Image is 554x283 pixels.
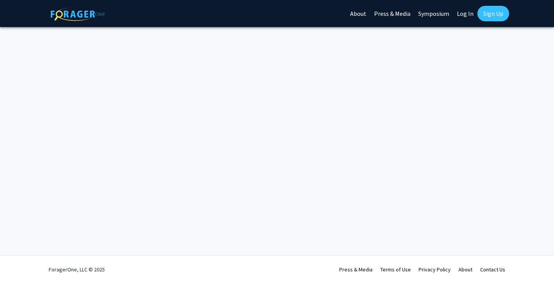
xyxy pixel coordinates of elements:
div: ForagerOne, LLC © 2025 [49,256,105,283]
a: Contact Us [480,266,505,273]
img: ForagerOne Logo [51,7,105,21]
a: Press & Media [339,266,373,273]
a: Terms of Use [380,266,411,273]
a: About [458,266,472,273]
a: Privacy Policy [419,266,451,273]
a: Sign Up [477,6,509,21]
